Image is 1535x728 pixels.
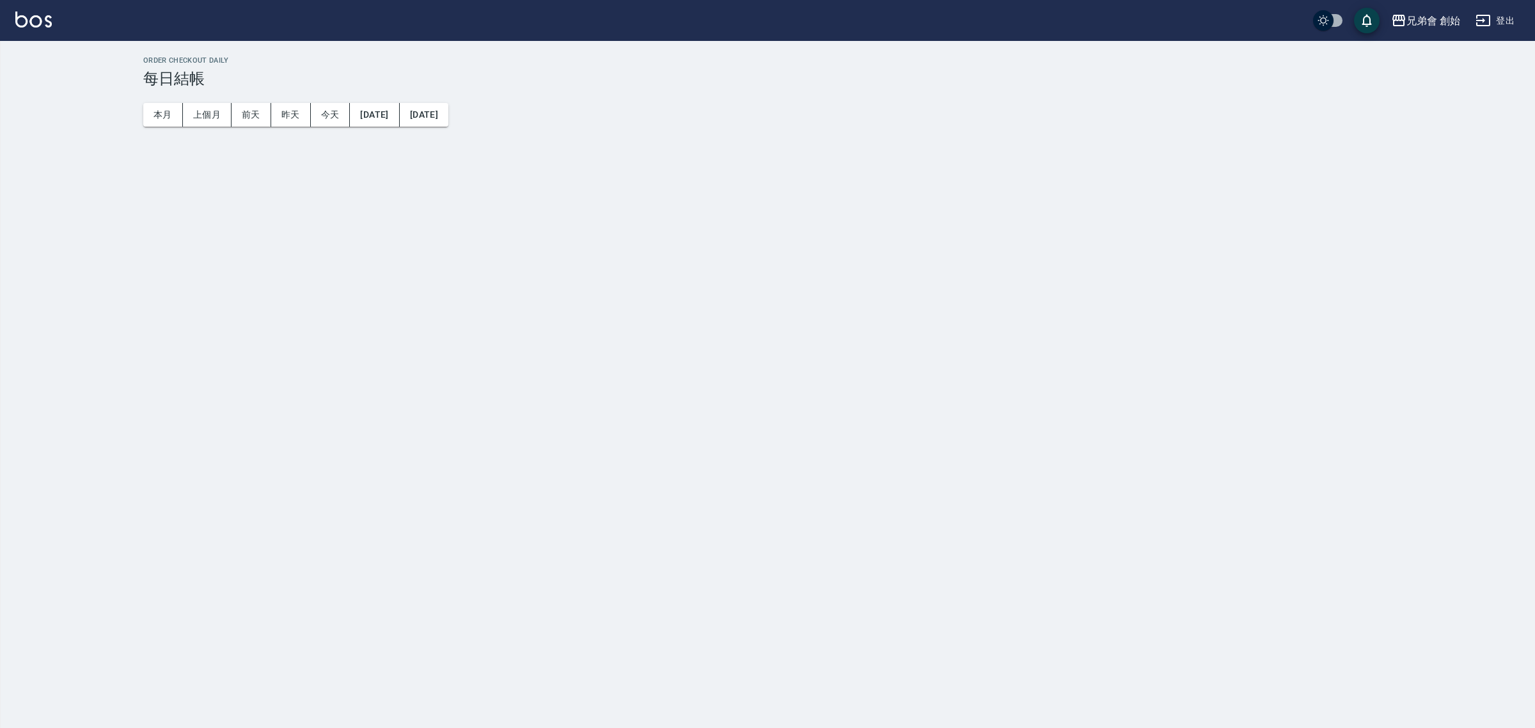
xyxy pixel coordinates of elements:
[143,70,1520,88] h3: 每日結帳
[400,103,448,127] button: [DATE]
[311,103,350,127] button: 今天
[1406,13,1460,29] div: 兄弟會 創始
[143,103,183,127] button: 本月
[232,103,271,127] button: 前天
[350,103,399,127] button: [DATE]
[271,103,311,127] button: 昨天
[183,103,232,127] button: 上個月
[1354,8,1380,33] button: save
[1470,9,1520,33] button: 登出
[1386,8,1465,34] button: 兄弟會 創始
[143,56,1520,65] h2: Order checkout daily
[15,12,52,28] img: Logo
